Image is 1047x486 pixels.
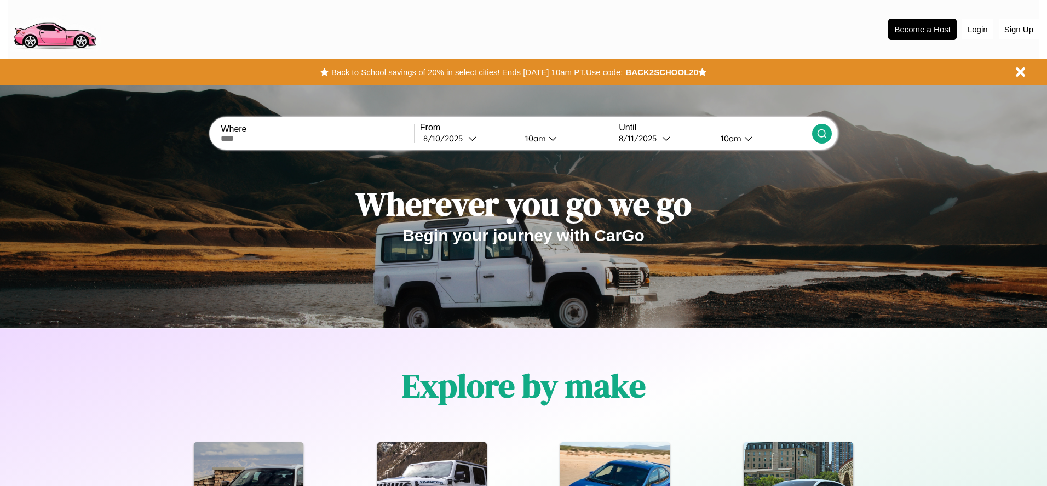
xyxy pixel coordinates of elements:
div: 8 / 11 / 2025 [619,133,662,144]
img: logo [8,5,101,52]
button: 8/10/2025 [420,133,516,144]
b: BACK2SCHOOL20 [625,67,698,77]
div: 10am [520,133,549,144]
label: From [420,123,613,133]
button: Sign Up [999,19,1039,39]
label: Until [619,123,812,133]
label: Where [221,124,413,134]
button: Back to School savings of 20% in select cities! Ends [DATE] 10am PT.Use code: [329,65,625,80]
button: 10am [712,133,812,144]
div: 8 / 10 / 2025 [423,133,468,144]
button: Become a Host [888,19,957,40]
h1: Explore by make [402,363,646,408]
button: 10am [516,133,613,144]
div: 10am [715,133,744,144]
button: Login [962,19,993,39]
